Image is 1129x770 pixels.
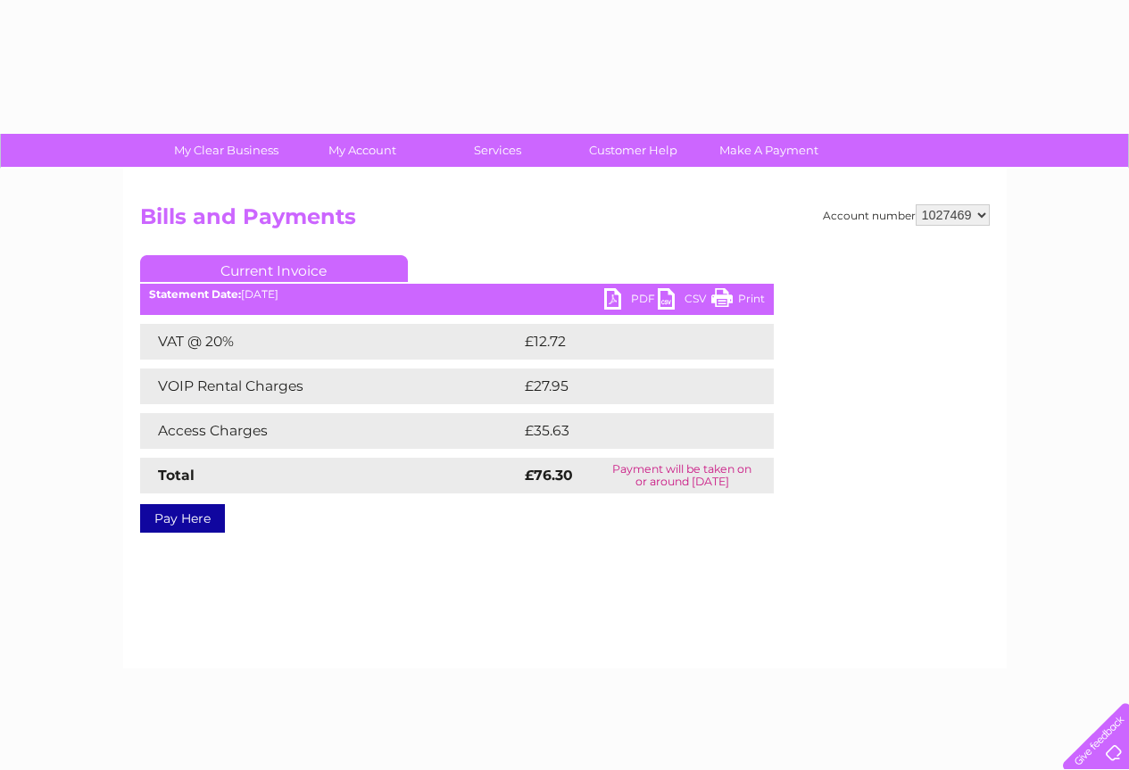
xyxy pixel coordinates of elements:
[711,288,765,314] a: Print
[520,324,735,360] td: £12.72
[288,134,436,167] a: My Account
[153,134,300,167] a: My Clear Business
[424,134,571,167] a: Services
[140,324,520,360] td: VAT @ 20%
[520,368,737,404] td: £27.95
[520,413,737,449] td: £35.63
[695,134,843,167] a: Make A Payment
[823,204,990,226] div: Account number
[525,467,573,484] strong: £76.30
[149,287,241,301] b: Statement Date:
[140,204,990,238] h2: Bills and Payments
[140,413,520,449] td: Access Charges
[604,288,658,314] a: PDF
[140,255,408,282] a: Current Invoice
[658,288,711,314] a: CSV
[591,458,774,493] td: Payment will be taken on or around [DATE]
[140,504,225,533] a: Pay Here
[158,467,195,484] strong: Total
[140,368,520,404] td: VOIP Rental Charges
[140,288,774,301] div: [DATE]
[560,134,707,167] a: Customer Help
